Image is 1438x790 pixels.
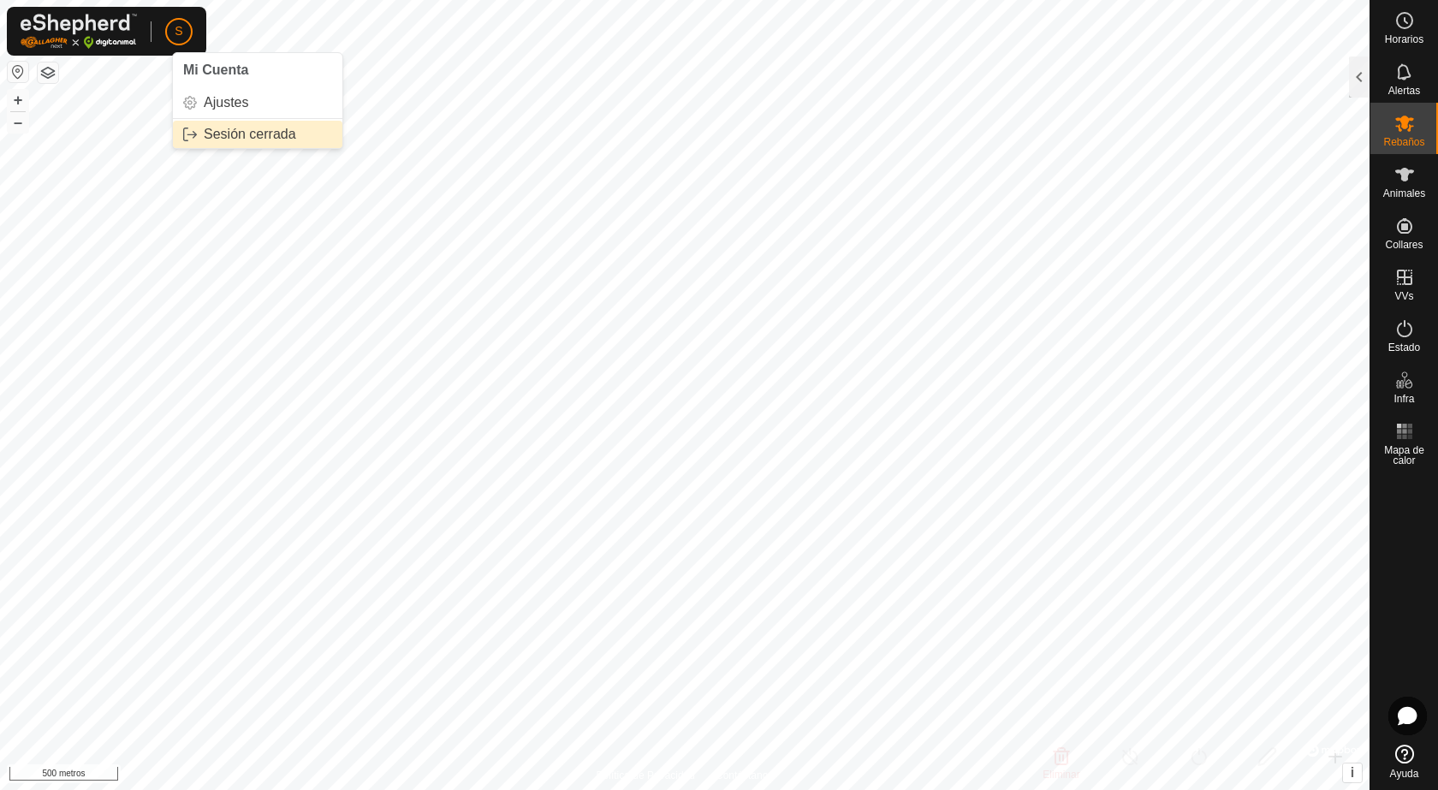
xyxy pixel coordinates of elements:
font: Rebaños [1383,136,1424,148]
font: Animales [1383,187,1425,199]
a: Ayuda [1370,738,1438,786]
font: Infra [1393,393,1414,405]
font: Horarios [1385,33,1423,45]
font: + [14,91,23,109]
font: Ajustes [204,95,248,110]
font: Política de Privacidad [597,769,695,781]
a: Sesión cerrada [173,121,342,148]
button: Capas del Mapa [38,62,58,83]
img: Logotipo de Gallagher [21,14,137,49]
font: VVs [1394,290,1413,302]
a: Ajustes [173,89,342,116]
font: Collares [1385,239,1423,251]
font: Mi Cuenta [183,62,248,77]
a: Contáctanos [716,768,773,783]
font: S [175,24,182,38]
button: – [8,112,28,133]
font: Contáctanos [716,769,773,781]
font: i [1351,765,1354,780]
a: Política de Privacidad [597,768,695,783]
font: Estado [1388,342,1420,353]
font: Alertas [1388,85,1420,97]
button: Restablecer mapa [8,62,28,82]
button: + [8,90,28,110]
font: Sesión cerrada [204,127,296,141]
font: – [14,113,22,131]
font: Mapa de calor [1384,444,1424,466]
button: i [1343,763,1362,782]
font: Ayuda [1390,768,1419,780]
